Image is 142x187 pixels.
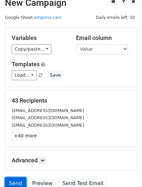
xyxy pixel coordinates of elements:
[12,132,39,140] a: +40 more
[12,70,37,80] a: Load...
[76,34,131,42] h5: Email column
[12,61,40,68] a: Templates
[34,15,61,20] a: emporia cars
[110,156,142,187] iframe: Chat Widget
[12,108,84,113] small: [EMAIL_ADDRESS][DOMAIN_NAME]
[12,123,84,128] small: [EMAIL_ADDRESS][DOMAIN_NAME]
[12,157,130,164] h5: Advanced
[94,14,137,21] span: Daily emails left: 50
[5,15,61,20] small: Google Sheet:
[12,34,66,42] h5: Variables
[12,97,130,104] h5: 43 Recipients
[94,15,137,20] a: Daily emails left: 50
[47,70,64,80] button: Save
[12,44,51,54] a: Copy/paste...
[12,115,84,120] small: [EMAIL_ADDRESS][DOMAIN_NAME]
